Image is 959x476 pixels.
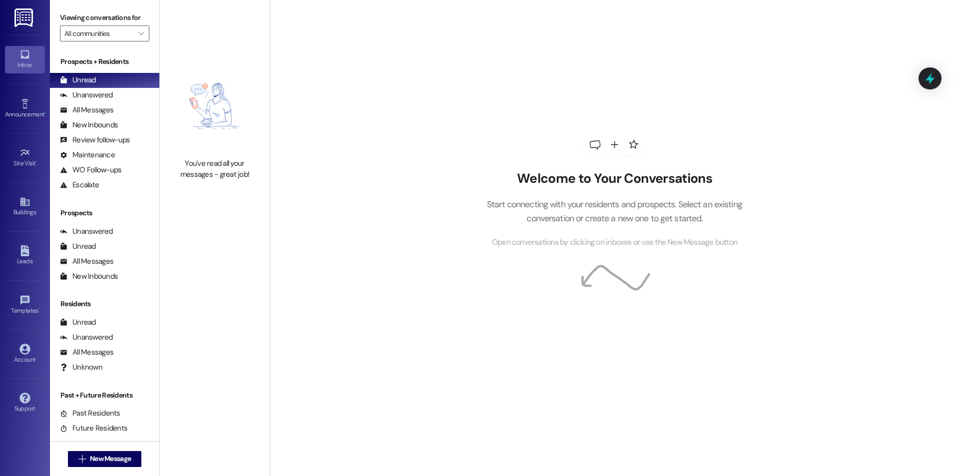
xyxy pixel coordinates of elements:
img: ResiDesk Logo [14,8,35,27]
span: • [44,109,46,116]
a: Inbox [5,46,45,73]
div: Unknown [60,362,102,373]
div: Unread [60,75,96,85]
i:  [138,29,144,37]
a: Site Visit • [5,144,45,171]
div: Unread [60,241,96,252]
div: You've read all your messages - great job! [171,158,259,180]
div: Unanswered [60,226,113,237]
img: empty-state [171,58,259,154]
div: Maintenance [60,150,115,160]
span: • [38,306,40,313]
div: Escalate [60,180,99,190]
label: Viewing conversations for [60,10,149,25]
div: New Inbounds [60,271,118,282]
div: Review follow-ups [60,135,130,145]
div: All Messages [60,256,113,267]
div: New Inbounds [60,120,118,130]
a: Support [5,390,45,417]
div: Unanswered [60,90,113,100]
p: Start connecting with your residents and prospects. Select an existing conversation or create a n... [472,197,757,226]
div: Unread [60,317,96,328]
div: WO Follow-ups [60,165,121,175]
span: Open conversations by clicking on inboxes or use the New Message button [492,236,737,249]
a: Buildings [5,193,45,220]
div: Past + Future Residents [50,390,159,401]
a: Templates • [5,292,45,319]
a: Account [5,341,45,368]
div: Past Residents [60,408,120,419]
div: Unanswered [60,332,113,343]
span: • [36,158,37,165]
div: Prospects [50,208,159,218]
span: New Message [90,454,131,464]
h2: Welcome to Your Conversations [472,171,757,187]
a: Leads [5,242,45,269]
div: Prospects + Residents [50,56,159,67]
div: Residents [50,299,159,309]
input: All communities [64,25,133,41]
div: All Messages [60,105,113,115]
i:  [78,455,86,463]
button: New Message [68,451,142,467]
div: All Messages [60,347,113,358]
div: Future Residents [60,423,127,434]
